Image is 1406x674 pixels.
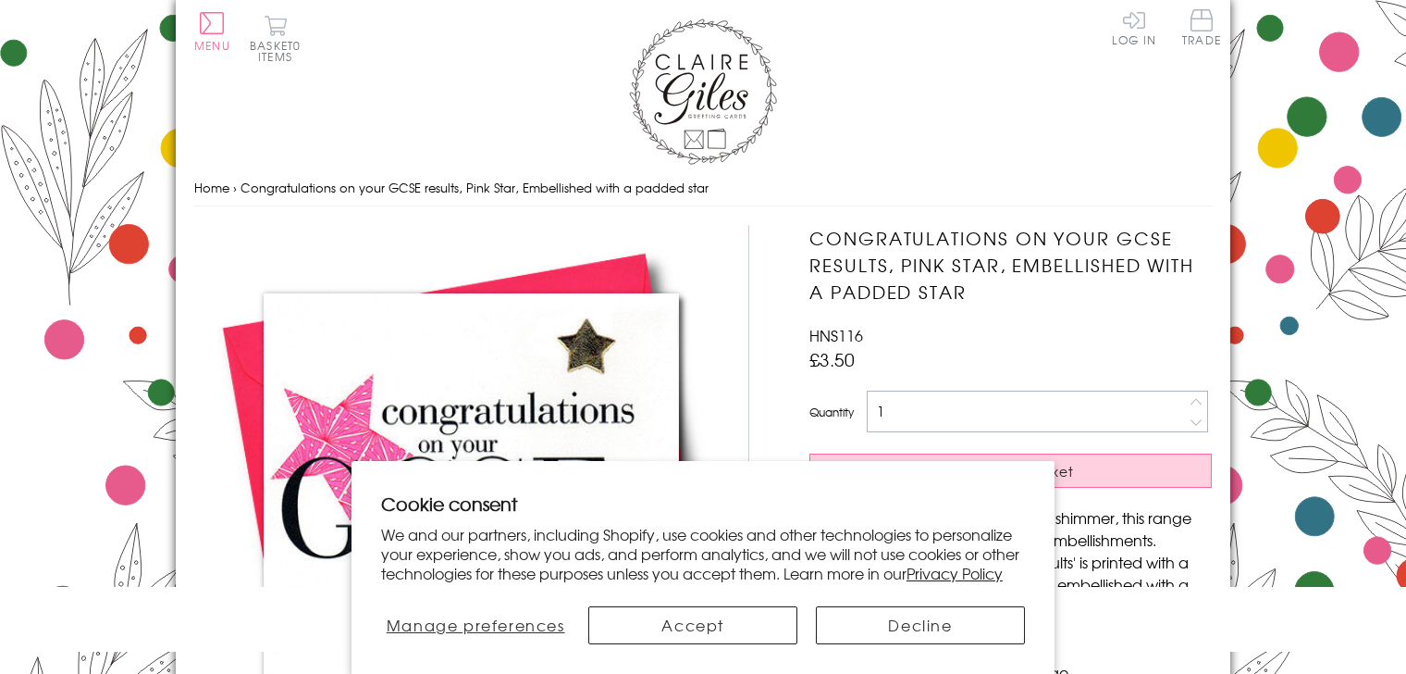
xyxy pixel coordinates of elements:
h1: Congratulations on your GCSE results, Pink Star, Embellished with a padded star [809,225,1212,305]
span: Manage preferences [387,614,565,636]
img: Claire Giles Greetings Cards [629,19,777,165]
button: Menu [194,12,230,51]
p: We and our partners, including Shopify, use cookies and other technologies to personalize your ex... [381,525,1025,582]
span: 0 items [258,37,301,65]
span: HNS116 [809,324,863,346]
nav: breadcrumbs [194,169,1212,207]
h2: Cookie consent [381,491,1025,517]
button: Decline [816,606,1025,644]
a: Trade [1182,9,1221,49]
label: Quantity [809,404,854,420]
span: Congratulations on your GCSE results, Pink Star, Embellished with a padded star [240,179,709,196]
a: Privacy Policy [906,562,1003,584]
span: Menu [194,37,230,54]
button: Add to Basket [809,454,1212,488]
span: Trade [1182,9,1221,45]
button: Basket0 items [250,15,301,62]
span: £3.50 [809,346,855,372]
span: › [233,179,237,196]
button: Accept [588,606,797,644]
a: Log In [1112,9,1156,45]
a: Home [194,179,229,196]
button: Manage preferences [381,606,570,644]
